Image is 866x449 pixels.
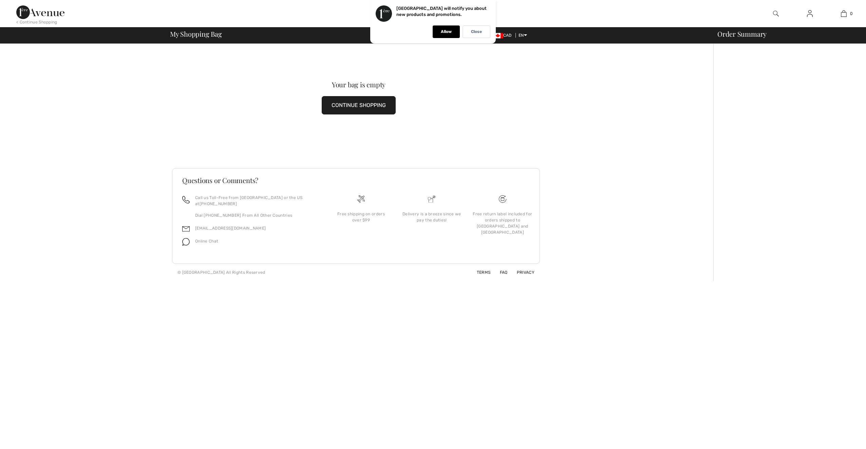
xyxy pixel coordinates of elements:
h3: Questions or Comments? [182,177,530,184]
span: Online Chat [195,239,218,244]
a: [PHONE_NUMBER] [200,201,237,206]
img: My Info [807,10,813,18]
img: Free shipping on orders over $99 [357,195,365,203]
button: CONTINUE SHOPPING [322,96,396,114]
span: CAD [492,33,514,38]
span: 0 [850,11,853,17]
img: My Bag [841,10,847,18]
img: Delivery is a breeze since we pay the duties! [428,195,435,203]
div: © [GEOGRAPHIC_DATA] All Rights Reserved [177,269,265,275]
a: FAQ [492,270,508,275]
img: call [182,196,190,203]
a: 0 [827,10,860,18]
p: [GEOGRAPHIC_DATA] will notify you about new products and promotions. [396,6,487,17]
img: chat [182,238,190,246]
div: Free return label included for orders shipped to [GEOGRAPHIC_DATA] and [GEOGRAPHIC_DATA] [473,211,532,235]
div: < Continue Shopping [16,19,57,25]
span: My Shopping Bag [170,31,222,37]
a: Sign In [802,10,818,18]
p: Call us Toll-Free from [GEOGRAPHIC_DATA] or the US at [195,195,318,207]
img: search the website [773,10,779,18]
a: Terms [469,270,491,275]
img: 1ère Avenue [16,5,64,19]
a: Privacy [509,270,534,275]
div: Free shipping on orders over $99 [331,211,391,223]
div: Your bag is empty [191,81,527,88]
p: Close [471,29,482,34]
a: [EMAIL_ADDRESS][DOMAIN_NAME] [195,226,266,231]
p: Allow [441,29,452,34]
img: email [182,225,190,233]
img: Free shipping on orders over $99 [499,195,506,203]
div: Delivery is a breeze since we pay the duties! [402,211,462,223]
div: Order Summary [709,31,862,37]
p: Dial [PHONE_NUMBER] From All Other Countries [195,212,318,218]
span: EN [519,33,527,38]
img: Canadian Dollar [492,33,503,38]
